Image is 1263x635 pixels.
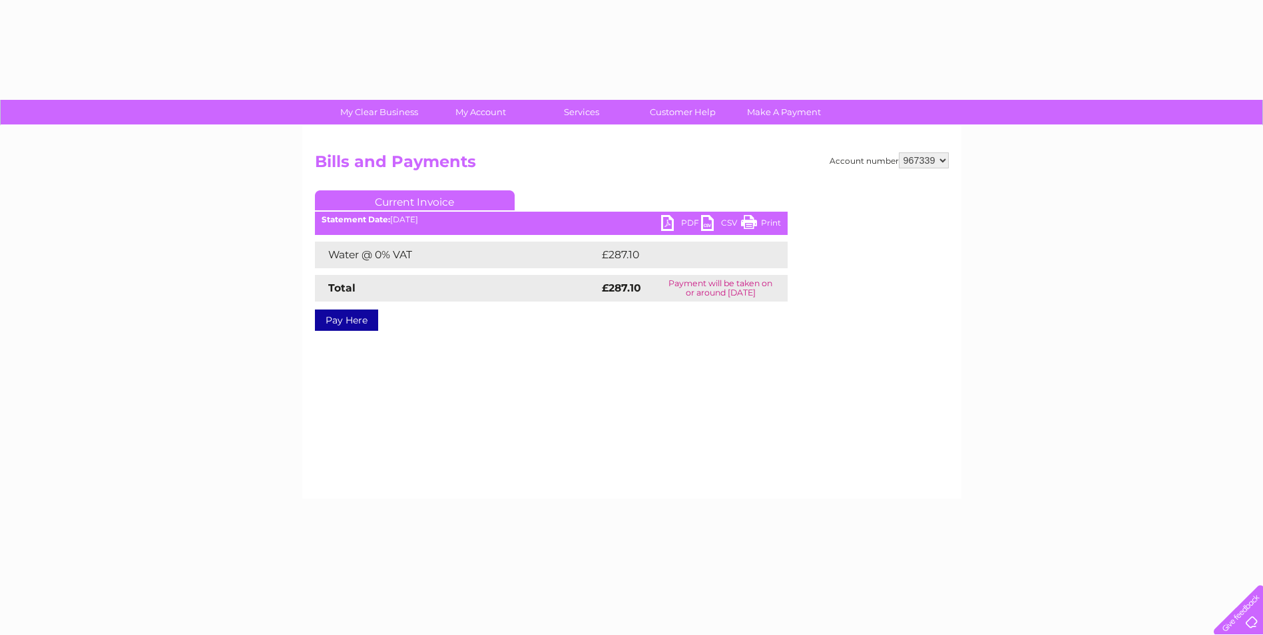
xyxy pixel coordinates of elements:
[729,100,839,124] a: Make A Payment
[661,215,701,234] a: PDF
[830,152,949,168] div: Account number
[741,215,781,234] a: Print
[315,152,949,178] h2: Bills and Payments
[324,100,434,124] a: My Clear Business
[328,282,356,294] strong: Total
[602,282,641,294] strong: £287.10
[599,242,763,268] td: £287.10
[322,214,390,224] b: Statement Date:
[628,100,738,124] a: Customer Help
[701,215,741,234] a: CSV
[654,275,788,302] td: Payment will be taken on or around [DATE]
[315,190,515,210] a: Current Invoice
[315,215,788,224] div: [DATE]
[425,100,535,124] a: My Account
[315,310,378,331] a: Pay Here
[315,242,599,268] td: Water @ 0% VAT
[527,100,636,124] a: Services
